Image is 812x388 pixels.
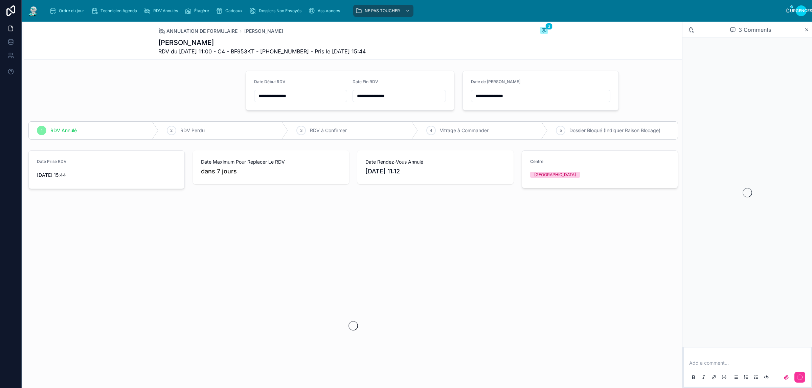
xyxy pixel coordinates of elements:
[244,28,283,34] a: [PERSON_NAME]
[170,128,173,133] span: 2
[201,167,237,176] p: dans 7 jours
[318,8,340,13] font: Assurances
[142,5,183,17] a: RDV Annulés
[353,5,413,17] a: NE PAS TOUCHER
[37,172,176,178] span: [DATE] 15:44
[569,127,660,134] span: Dossier Bloqué (Indiquer Raison Blocage)
[214,5,247,17] a: Cadeaux
[430,128,432,133] span: 4
[306,5,345,17] a: Assurances
[247,5,306,17] a: Dossiers Non Envoyés
[47,5,89,17] a: Ordre du jour
[254,79,286,84] span: Date Début RDV
[50,127,77,134] span: RDV Annulé
[353,79,378,84] span: Date Fin RDV
[365,8,400,13] font: NE PAS TOUCHER
[59,8,84,13] font: Ordre du jour
[27,5,39,16] img: Logo de l'application
[194,8,209,13] font: Étagère
[45,3,785,18] div: contenu déroulant
[310,127,347,134] span: RDV à Confirmer
[201,159,341,165] span: Date Maximum Pour Replacer Le RDV
[41,128,43,133] span: 1
[100,8,137,13] font: Technicien Agenda
[183,5,214,17] a: Étagère
[225,8,243,13] font: Cadeaux
[37,159,67,164] span: Date Prise RDV
[471,79,520,84] span: Date de [PERSON_NAME]
[530,159,543,164] span: Centre
[300,128,302,133] span: 3
[545,23,552,30] span: 3
[440,127,489,134] span: Vitrage à Commander
[158,28,238,34] a: ANNULATION DE FORMULAIRE
[560,128,562,133] span: 5
[534,172,576,178] div: [GEOGRAPHIC_DATA]
[180,127,205,134] span: RDV Perdu
[166,28,238,34] font: ANNULATION DE FORMULAIRE
[365,167,505,176] span: [DATE] 11:12
[158,47,366,55] span: RDV du [DATE] 11:00 - C4 - BF953KT - [PHONE_NUMBER] - Pris le [DATE] 15:44
[158,38,366,47] h1: [PERSON_NAME]
[739,26,771,34] span: 3 Comments
[259,8,301,13] font: Dossiers Non Envoyés
[153,8,178,13] font: RDV Annulés
[89,5,142,17] a: Technicien Agenda
[365,159,505,165] span: Date Rendez-Vous Annulé
[540,27,548,35] button: 3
